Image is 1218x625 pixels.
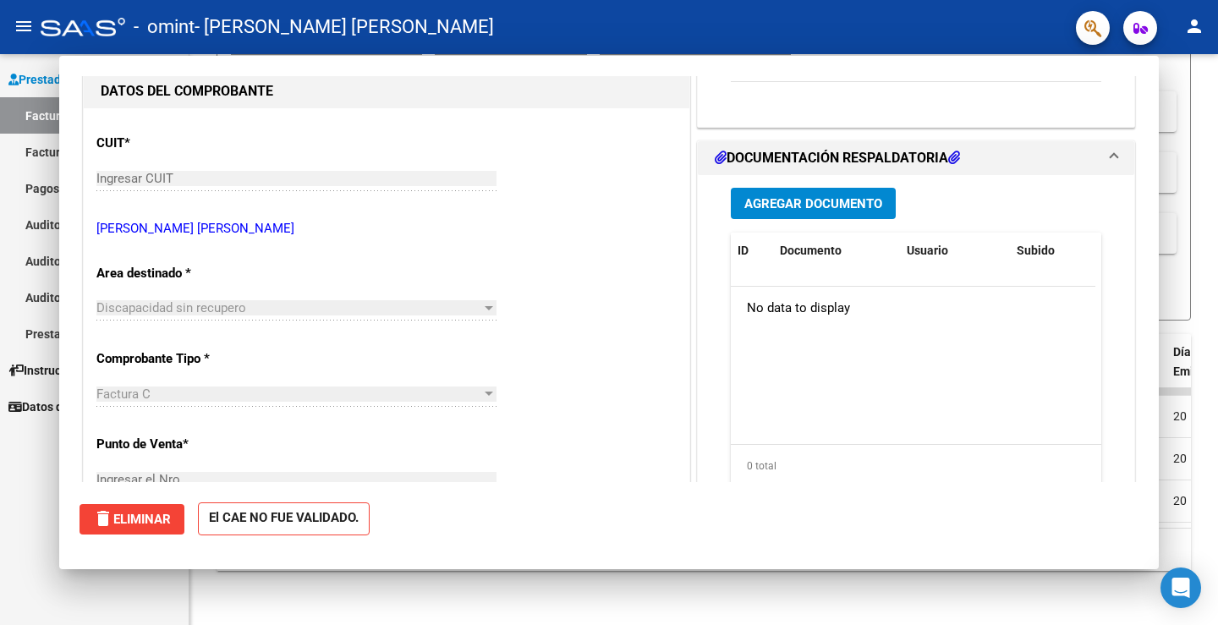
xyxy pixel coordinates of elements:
datatable-header-cell: Documento [773,233,900,269]
span: Factura C [96,387,151,402]
p: Comprobante Tipo * [96,349,271,369]
div: Open Intercom Messenger [1160,567,1201,608]
span: Documento [780,244,842,257]
span: Prestadores / Proveedores [8,70,162,89]
div: DOCUMENTACIÓN RESPALDATORIA [698,175,1134,526]
span: - [PERSON_NAME] [PERSON_NAME] [195,8,494,46]
mat-icon: menu [14,16,34,36]
button: Eliminar [80,504,184,535]
span: ID [738,244,749,257]
span: Datos de contacto [8,397,119,416]
span: Usuario [907,244,948,257]
p: CUIT [96,134,271,153]
div: 0 total [731,445,1101,487]
mat-icon: delete [93,508,113,529]
datatable-header-cell: ID [731,233,773,269]
span: Subido [1017,244,1055,257]
span: - omint [134,8,195,46]
datatable-header-cell: Subido [1010,233,1095,269]
span: 20 [1173,409,1187,423]
span: 20 [1173,452,1187,465]
p: Area destinado * [96,264,271,283]
strong: El CAE NO FUE VALIDADO. [198,502,370,535]
span: Discapacidad sin recupero [96,300,246,315]
h1: DOCUMENTACIÓN RESPALDATORIA [715,148,960,168]
p: Punto de Venta [96,435,271,454]
span: Agregar Documento [744,196,882,211]
p: [PERSON_NAME] [PERSON_NAME] [96,219,677,238]
span: 20 [1173,494,1187,507]
div: No data to display [731,287,1095,329]
datatable-header-cell: Acción [1095,233,1179,269]
strong: DATOS DEL COMPROBANTE [101,83,273,99]
span: Eliminar [93,512,171,527]
span: Instructivos [8,361,87,380]
button: Agregar Documento [731,188,896,219]
datatable-header-cell: Usuario [900,233,1010,269]
mat-expansion-panel-header: DOCUMENTACIÓN RESPALDATORIA [698,141,1134,175]
mat-icon: person [1184,16,1204,36]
